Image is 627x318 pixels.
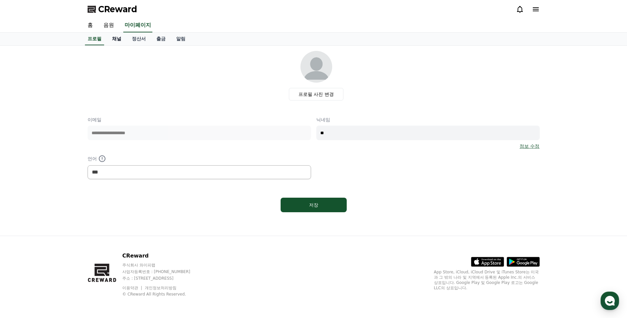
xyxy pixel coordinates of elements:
[281,198,347,212] button: 저장
[44,210,85,226] a: 대화
[145,286,176,290] a: 개인정보처리방침
[123,19,152,32] a: 마이페이지
[289,88,343,100] label: 프로필 사진 변경
[127,33,151,45] a: 정산서
[98,19,119,32] a: 음원
[98,4,137,15] span: CReward
[434,269,540,291] p: App Store, iCloud, iCloud Drive 및 iTunes Store는 미국과 그 밖의 나라 및 지역에서 등록된 Apple Inc.의 서비스 상표입니다. Goo...
[82,19,98,32] a: 홈
[122,252,203,260] p: CReward
[88,4,137,15] a: CReward
[122,286,143,290] a: 이용약관
[21,219,25,225] span: 홈
[88,116,311,123] p: 이메일
[151,33,171,45] a: 출금
[85,210,127,226] a: 설정
[316,116,540,123] p: 닉네임
[171,33,191,45] a: 알림
[520,143,539,149] a: 정보 수정
[122,276,203,281] p: 주소 : [STREET_ADDRESS]
[102,219,110,225] span: 설정
[300,51,332,83] img: profile_image
[294,202,333,208] div: 저장
[85,33,104,45] a: 프로필
[107,33,127,45] a: 채널
[122,262,203,268] p: 주식회사 와이피랩
[60,220,68,225] span: 대화
[88,155,311,163] p: 언어
[122,269,203,274] p: 사업자등록번호 : [PHONE_NUMBER]
[122,292,203,297] p: © CReward All Rights Reserved.
[2,210,44,226] a: 홈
